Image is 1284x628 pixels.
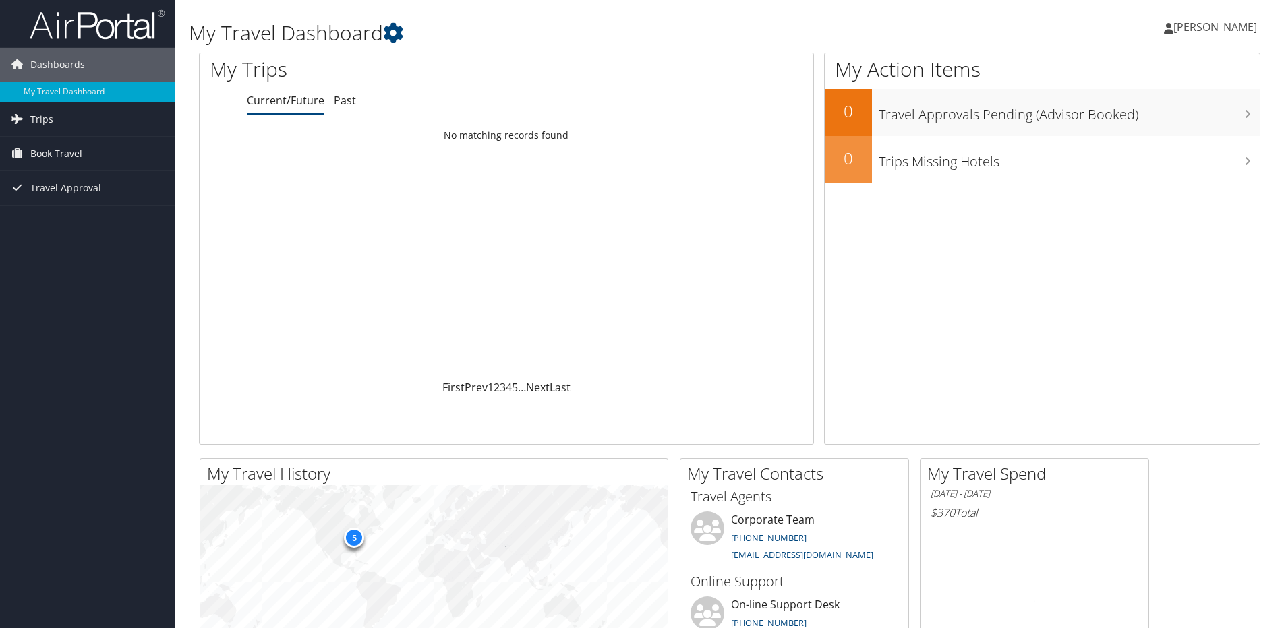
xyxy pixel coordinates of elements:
h3: Online Support [691,572,898,591]
a: 5 [512,380,518,395]
h1: My Trips [210,55,548,84]
a: 0Travel Approvals Pending (Advisor Booked) [825,89,1260,136]
a: Current/Future [247,93,324,108]
span: [PERSON_NAME] [1173,20,1257,34]
span: Book Travel [30,137,82,170]
a: [EMAIL_ADDRESS][DOMAIN_NAME] [731,548,873,561]
h2: My Travel Spend [927,462,1148,485]
h6: [DATE] - [DATE] [931,487,1138,500]
a: Next [526,380,550,395]
span: Trips [30,102,53,136]
h3: Travel Approvals Pending (Advisor Booked) [879,98,1260,124]
span: Travel Approval [30,171,101,205]
a: 2 [494,380,500,395]
a: First [442,380,465,395]
h1: My Travel Dashboard [189,19,910,47]
a: Last [550,380,571,395]
td: No matching records found [200,123,813,148]
span: … [518,380,526,395]
span: $370 [931,505,955,520]
h3: Travel Agents [691,487,898,506]
h6: Total [931,505,1138,520]
li: Corporate Team [684,511,905,567]
a: Prev [465,380,488,395]
div: 5 [344,527,364,547]
a: Past [334,93,356,108]
h2: 0 [825,147,872,170]
h3: Trips Missing Hotels [879,146,1260,171]
img: airportal-logo.png [30,9,165,40]
span: Dashboards [30,48,85,82]
a: 0Trips Missing Hotels [825,136,1260,183]
a: 3 [500,380,506,395]
h2: 0 [825,100,872,123]
a: 4 [506,380,512,395]
h1: My Action Items [825,55,1260,84]
a: 1 [488,380,494,395]
h2: My Travel History [207,462,668,485]
a: [PHONE_NUMBER] [731,532,807,544]
h2: My Travel Contacts [687,462,908,485]
a: [PERSON_NAME] [1164,7,1271,47]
